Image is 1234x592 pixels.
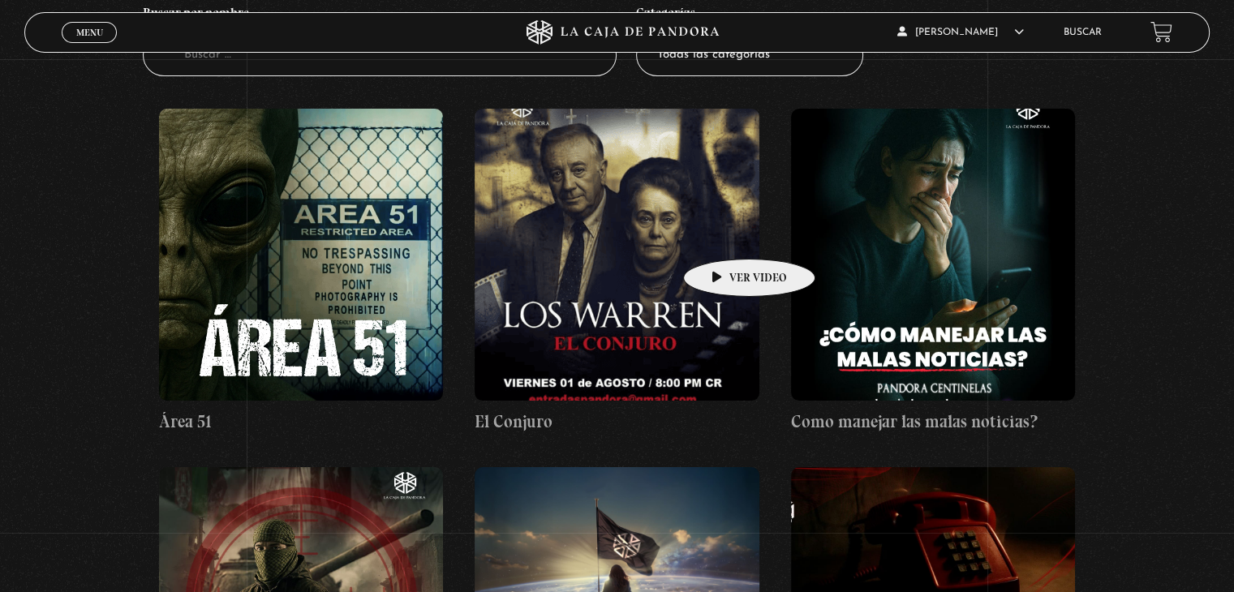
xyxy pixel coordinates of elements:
a: Buscar [1064,28,1102,37]
a: Como manejar las malas noticias? [791,109,1075,435]
span: Menu [76,28,103,37]
a: El Conjuro [475,109,759,435]
span: Cerrar [71,41,109,52]
h4: Área 51 [159,409,443,435]
a: Área 51 [159,109,443,435]
span: [PERSON_NAME] [897,28,1024,37]
a: View your shopping cart [1150,21,1172,43]
h4: Como manejar las malas noticias? [791,409,1075,435]
h4: El Conjuro [475,409,759,435]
